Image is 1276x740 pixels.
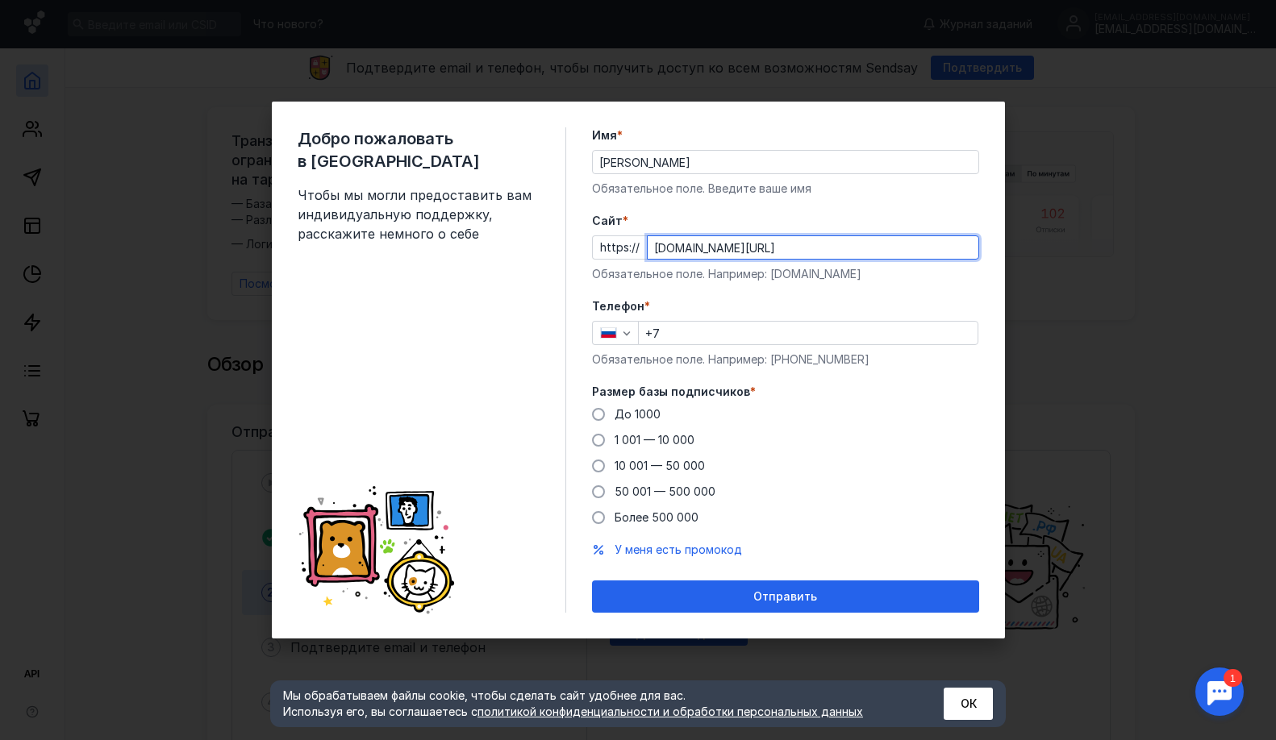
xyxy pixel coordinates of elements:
span: 10 001 — 50 000 [615,459,705,472]
span: Cайт [592,213,623,229]
span: У меня есть промокод [615,543,742,556]
a: политикой конфиденциальности и обработки персональных данных [477,705,863,718]
span: Чтобы мы могли предоставить вам индивидуальную поддержку, расскажите немного о себе [298,185,540,243]
span: До 1000 [615,407,661,421]
div: Обязательное поле. Например: [PHONE_NUMBER] [592,351,979,368]
span: Добро пожаловать в [GEOGRAPHIC_DATA] [298,127,540,173]
button: ОК [944,688,993,720]
span: Отправить [753,590,817,604]
button: Отправить [592,580,979,613]
div: Мы обрабатываем файлы cookie, чтобы сделать сайт удобнее для вас. Используя его, вы соглашаетесь c [283,688,904,720]
span: Телефон [592,298,644,314]
div: 1 [36,10,55,27]
button: У меня есть промокод [615,542,742,558]
div: Обязательное поле. Например: [DOMAIN_NAME] [592,266,979,282]
span: Имя [592,127,617,143]
span: Более 500 000 [615,510,698,524]
span: 1 001 — 10 000 [615,433,694,447]
span: 50 001 — 500 000 [615,484,715,498]
span: Размер базы подписчиков [592,384,750,400]
div: Обязательное поле. Введите ваше имя [592,181,979,197]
